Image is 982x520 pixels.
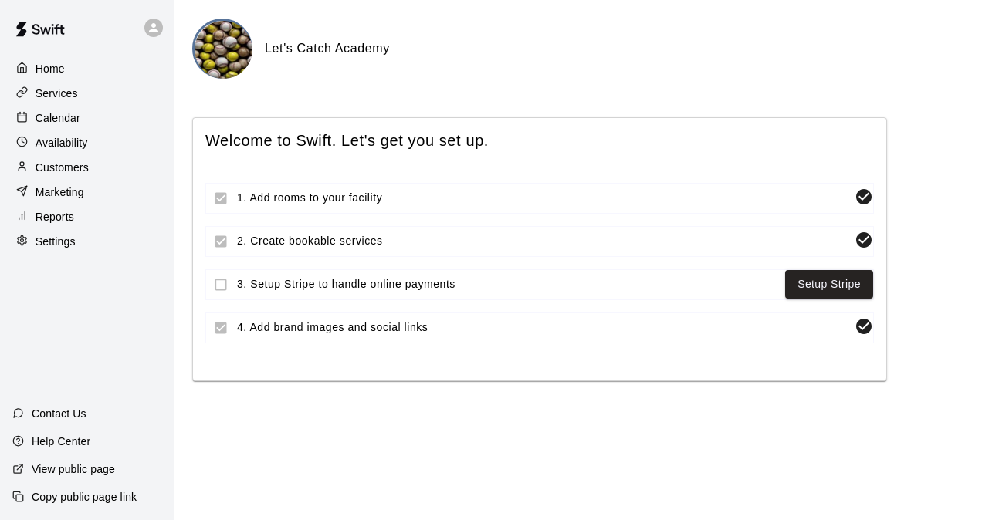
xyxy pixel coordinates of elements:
a: Setup Stripe [797,275,861,294]
p: Home [36,61,65,76]
p: Marketing [36,184,84,200]
a: Reports [12,205,161,228]
p: Services [36,86,78,101]
span: 1. Add rooms to your facility [237,190,848,206]
h6: Let's Catch Academy [265,39,390,59]
a: Calendar [12,106,161,130]
p: Availability [36,135,88,150]
a: Services [12,82,161,105]
p: Calendar [36,110,80,126]
p: Customers [36,160,89,175]
p: Reports [36,209,74,225]
p: Copy public page link [32,489,137,505]
a: Availability [12,131,161,154]
span: Welcome to Swift. Let's get you set up. [205,130,874,151]
span: 4. Add brand images and social links [237,319,848,336]
a: Settings [12,230,161,253]
span: 2. Create bookable services [237,233,848,249]
img: Let's Catch Academy logo [195,21,252,79]
p: Settings [36,234,76,249]
p: Help Center [32,434,90,449]
p: Contact Us [32,406,86,421]
span: 3. Setup Stripe to handle online payments [237,276,779,292]
a: Home [12,57,161,80]
button: Setup Stripe [785,270,873,299]
p: View public page [32,461,115,477]
a: Customers [12,156,161,179]
a: Marketing [12,181,161,204]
